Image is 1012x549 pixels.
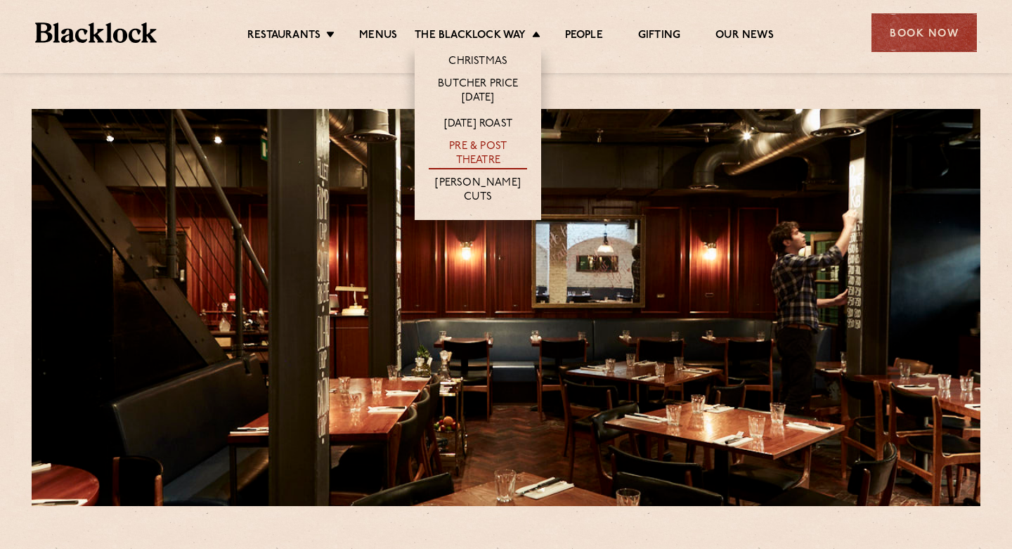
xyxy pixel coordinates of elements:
a: The Blacklock Way [415,29,526,44]
a: Gifting [638,29,680,44]
a: [DATE] Roast [444,117,512,133]
a: Christmas [448,55,507,70]
a: [PERSON_NAME] Cuts [429,176,527,206]
img: BL_Textured_Logo-footer-cropped.svg [35,22,157,43]
div: Book Now [871,13,977,52]
a: Our News [715,29,774,44]
a: Menus [359,29,397,44]
a: Restaurants [247,29,320,44]
a: Butcher Price [DATE] [429,77,527,107]
a: Pre & Post Theatre [429,140,527,169]
a: People [565,29,603,44]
